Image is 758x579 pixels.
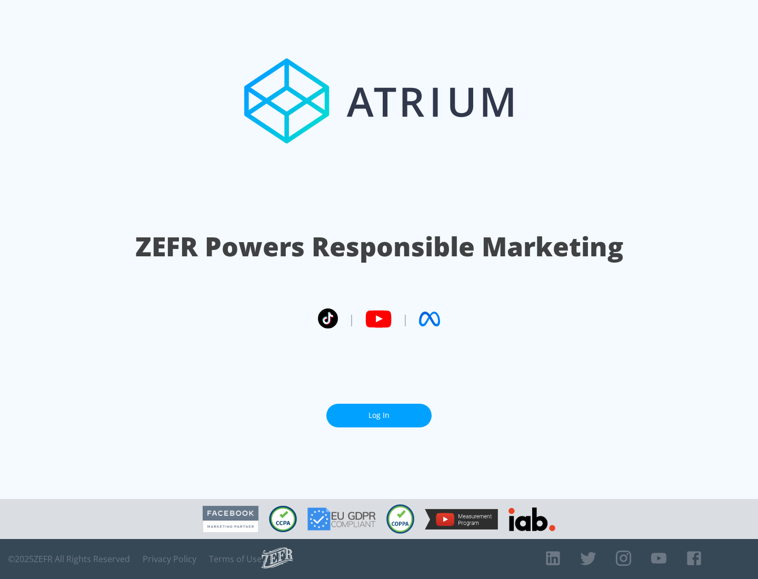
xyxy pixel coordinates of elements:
a: Privacy Policy [143,554,196,564]
img: CCPA Compliant [269,506,297,532]
img: GDPR Compliant [307,507,376,531]
img: Facebook Marketing Partner [203,506,258,533]
img: COPPA Compliant [386,504,414,534]
span: | [348,311,355,327]
span: | [402,311,408,327]
a: Terms of Use [209,554,262,564]
h1: ZEFR Powers Responsible Marketing [135,228,623,265]
img: YouTube Measurement Program [425,509,498,530]
img: IAB [508,507,555,531]
span: © 2025 ZEFR All Rights Reserved [8,554,130,564]
a: Log In [326,404,432,427]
